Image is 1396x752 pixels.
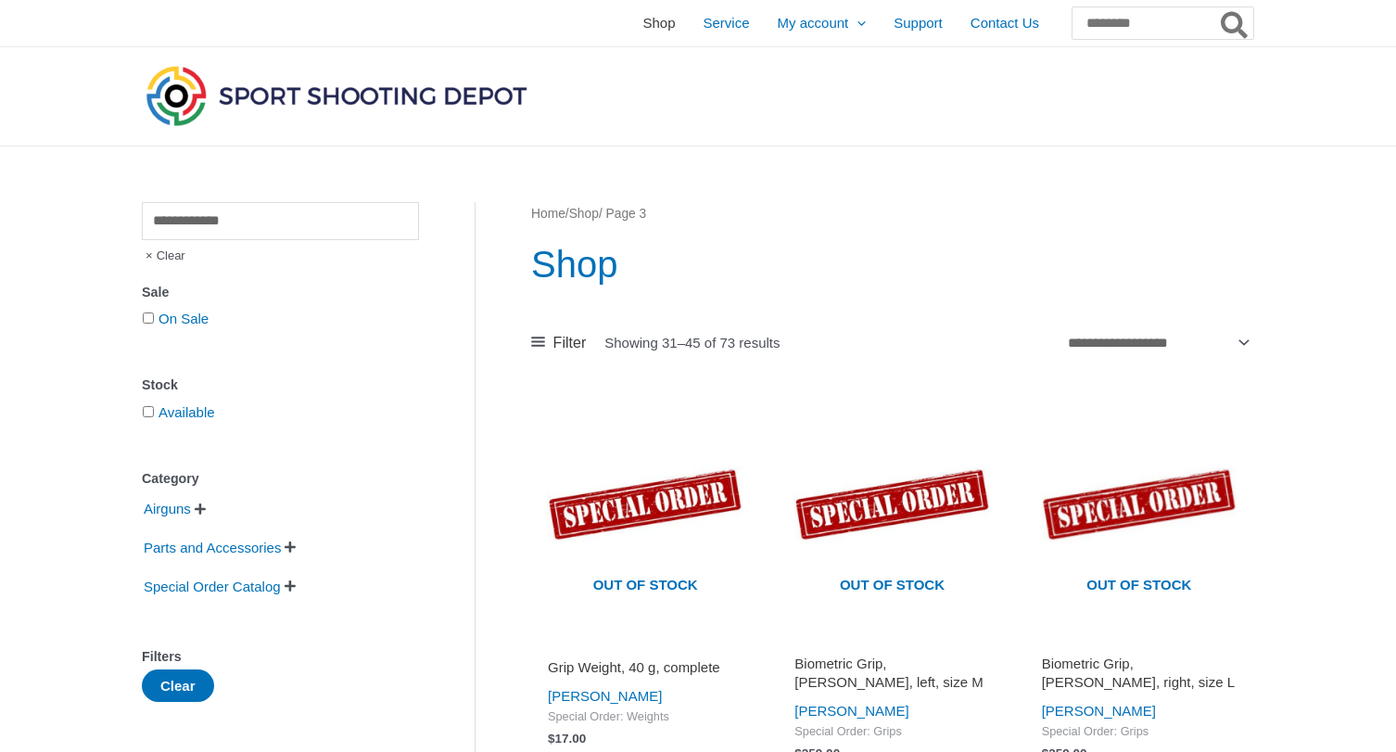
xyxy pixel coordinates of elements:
bdi: 17.00 [548,732,586,746]
img: Grip Weight, 40 g, complete [531,393,759,621]
a: Out of stock [778,393,1006,621]
h2: Grip Weight, 40 g, complete [548,658,742,677]
a: [PERSON_NAME] [548,688,662,704]
img: Sport Shooting Depot [142,61,531,130]
span:  [195,503,206,516]
input: On Sale [143,312,154,324]
img: Biometric Grip, Blue Angel, right, size L [1025,393,1253,621]
a: Out of stock [531,393,759,621]
a: Shop [569,207,599,221]
span: Special Order Catalog [142,571,283,603]
span: Airguns [142,493,193,525]
button: Clear [142,669,214,702]
div: Stock [142,372,419,399]
span: Out of stock [1039,565,1239,607]
a: Biometric Grip, [PERSON_NAME], right, size L [1042,655,1237,698]
a: Out of stock [1025,393,1253,621]
span: Special Order: Grips [794,724,989,740]
div: Category [142,465,419,492]
span: Special Order: Grips [1042,724,1237,740]
span: Out of stock [792,565,992,607]
span: $ [548,732,555,746]
span:  [285,541,296,554]
button: Search [1217,7,1253,39]
iframe: Customer reviews powered by Trustpilot [1042,632,1237,655]
input: Available [143,406,154,417]
span:  [285,580,296,593]
div: Sale [142,279,419,306]
select: Shop order [1060,327,1253,358]
span: Clear [142,240,185,272]
h1: Shop [531,238,1253,290]
a: Home [531,207,565,221]
a: [PERSON_NAME] [794,703,908,719]
iframe: Customer reviews powered by Trustpilot [794,632,989,655]
span: Out of stock [545,565,745,607]
h2: Biometric Grip, [PERSON_NAME], right, size L [1042,655,1237,691]
a: [PERSON_NAME] [1042,703,1156,719]
div: Filters [142,644,419,670]
span: Filter [553,329,587,357]
a: Special Order Catalog [142,577,283,593]
p: Showing 31–45 of 73 results [604,336,780,350]
span: Special Order: Weights [548,709,742,725]
span: Parts and Accessories [142,532,283,564]
a: Biometric Grip, [PERSON_NAME], left, size M [794,655,989,698]
a: Parts and Accessories [142,539,283,554]
a: Airguns [142,500,193,516]
img: Biometric Grip, Blue Angel, left, size M [778,393,1006,621]
h2: Biometric Grip, [PERSON_NAME], left, size M [794,655,989,691]
iframe: Customer reviews powered by Trustpilot [548,632,742,655]
a: Grip Weight, 40 g, complete [548,658,742,683]
a: Available [159,404,215,420]
nav: Breadcrumb [531,202,1253,226]
a: Filter [531,329,586,357]
a: On Sale [159,311,209,326]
